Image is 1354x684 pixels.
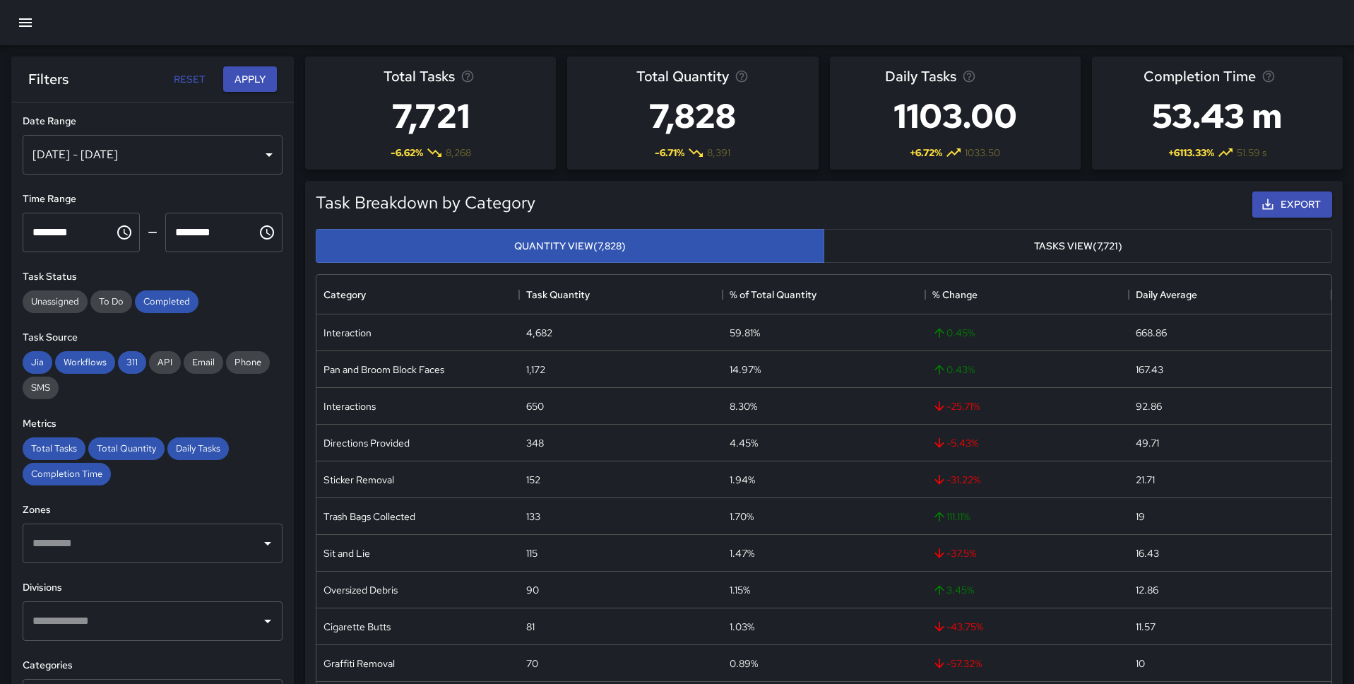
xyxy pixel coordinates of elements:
[526,509,540,524] div: 133
[730,583,750,597] div: 1.15%
[135,290,198,313] div: Completed
[316,191,535,214] h5: Task Breakdown by Category
[184,351,223,374] div: Email
[253,218,281,247] button: Choose time, selected time is 11:59 PM
[526,436,544,450] div: 348
[258,611,278,631] button: Open
[23,295,88,307] span: Unassigned
[1136,399,1162,413] div: 92.86
[730,399,757,413] div: 8.30%
[23,351,52,374] div: Jia
[885,65,956,88] span: Daily Tasks
[1136,436,1159,450] div: 49.71
[730,362,761,377] div: 14.97%
[23,191,283,207] h6: Time Range
[23,437,85,460] div: Total Tasks
[730,620,754,634] div: 1.03%
[1144,88,1291,144] h3: 53.43 m
[1237,146,1266,160] span: 51.59 s
[258,533,278,553] button: Open
[1136,362,1163,377] div: 167.43
[23,463,111,485] div: Completion Time
[23,580,283,596] h6: Divisions
[723,275,925,314] div: % of Total Quantity
[23,135,283,175] div: [DATE] - [DATE]
[323,362,444,377] div: Pan and Broom Block Faces
[1136,275,1197,314] div: Daily Average
[23,114,283,129] h6: Date Range
[730,509,754,524] div: 1.70%
[316,275,519,314] div: Category
[655,146,684,160] span: -6.71 %
[932,546,976,560] span: -37.5 %
[28,68,69,90] h6: Filters
[730,546,754,560] div: 1.47%
[1252,191,1332,218] button: Export
[223,66,277,93] button: Apply
[730,275,816,314] div: % of Total Quantity
[932,620,983,634] span: -43.75 %
[526,546,538,560] div: 115
[932,583,974,597] span: 3.45 %
[1129,275,1331,314] div: Daily Average
[730,436,758,450] div: 4.45%
[730,473,755,487] div: 1.94%
[323,583,398,597] div: Oversized Debris
[23,416,283,432] h6: Metrics
[1136,656,1145,671] div: 10
[135,295,198,307] span: Completed
[23,377,59,399] div: SMS
[932,362,975,377] span: 0.43 %
[962,69,976,83] svg: Average number of tasks per day in the selected period, compared to the previous period.
[1136,326,1167,340] div: 668.86
[90,295,132,307] span: To Do
[932,436,978,450] span: -5.43 %
[118,351,146,374] div: 311
[391,146,423,160] span: -6.62 %
[323,275,366,314] div: Category
[23,330,283,346] h6: Task Source
[1136,620,1156,634] div: 11.57
[55,356,115,368] span: Workflows
[23,269,283,285] h6: Task Status
[526,656,538,671] div: 70
[323,620,391,634] div: Cigarette Butts
[932,326,975,340] span: 0.45 %
[636,65,729,88] span: Total Quantity
[1261,69,1276,83] svg: Average time taken to complete tasks in the selected period, compared to the previous period.
[88,437,165,460] div: Total Quantity
[1136,583,1158,597] div: 12.86
[932,473,980,487] span: -31.22 %
[90,290,132,313] div: To Do
[118,356,146,368] span: 311
[707,146,730,160] span: 8,391
[1136,473,1155,487] div: 21.71
[885,88,1026,144] h3: 1103.00
[323,473,394,487] div: Sticker Removal
[526,399,544,413] div: 650
[932,399,980,413] span: -25.71 %
[526,362,545,377] div: 1,172
[23,442,85,454] span: Total Tasks
[910,146,942,160] span: + 6.72 %
[23,356,52,368] span: Jia
[526,583,539,597] div: 90
[384,65,455,88] span: Total Tasks
[226,351,270,374] div: Phone
[1136,546,1159,560] div: 16.43
[55,351,115,374] div: Workflows
[519,275,722,314] div: Task Quantity
[1144,65,1256,88] span: Completion Time
[925,275,1128,314] div: % Change
[23,290,88,313] div: Unassigned
[323,546,370,560] div: Sit and Lie
[167,66,212,93] button: Reset
[323,509,415,524] div: Trash Bags Collected
[446,146,471,160] span: 8,268
[323,326,372,340] div: Interaction
[23,382,59,394] span: SMS
[461,69,475,83] svg: Total number of tasks in the selected period, compared to the previous period.
[526,473,540,487] div: 152
[167,442,229,454] span: Daily Tasks
[167,437,229,460] div: Daily Tasks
